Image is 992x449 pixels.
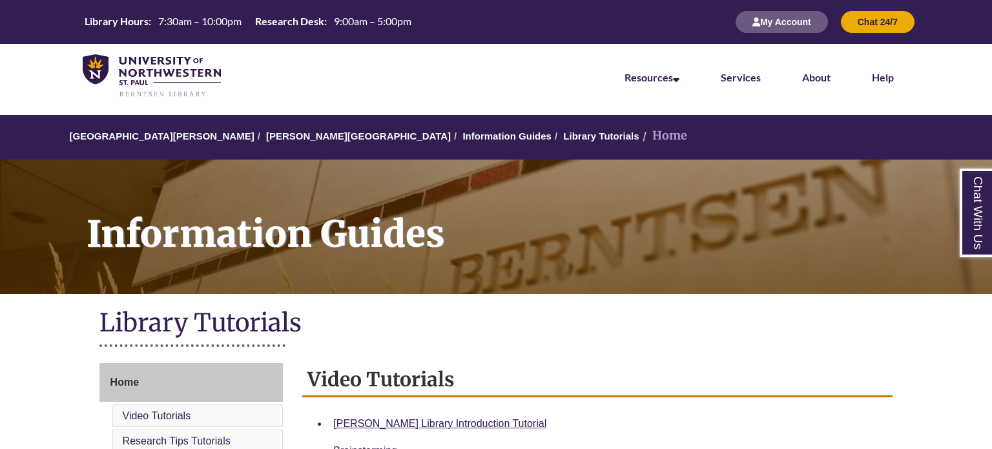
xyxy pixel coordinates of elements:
table: Hours Today [79,14,417,28]
h1: Information Guides [72,160,992,277]
th: Research Desk: [250,14,329,28]
a: Chat 24/7 [841,16,914,27]
button: Chat 24/7 [841,11,914,33]
span: 9:00am – 5:00pm [334,15,411,27]
span: Home [110,377,139,388]
button: My Account [736,11,828,33]
li: Home [639,127,687,145]
a: About [802,71,831,83]
a: [PERSON_NAME][GEOGRAPHIC_DATA] [266,131,451,141]
a: [PERSON_NAME] Library Introduction Tutorial [333,418,546,429]
a: Services [721,71,761,83]
a: Information Guides [462,131,552,141]
a: Research Tips Tutorials [123,435,231,446]
a: Video Tutorials [123,410,191,421]
span: 7:30am – 10:00pm [158,15,242,27]
a: Resources [625,71,679,83]
img: UNWSP Library Logo [83,54,221,98]
a: Hours Today [79,14,417,30]
a: [GEOGRAPHIC_DATA][PERSON_NAME] [70,131,254,141]
a: My Account [736,16,828,27]
a: Help [872,71,894,83]
h2: Video Tutorials [302,363,893,397]
th: Library Hours: [79,14,153,28]
a: Home [99,363,284,402]
a: Library Tutorials [563,131,639,141]
h1: Library Tutorials [99,307,893,341]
